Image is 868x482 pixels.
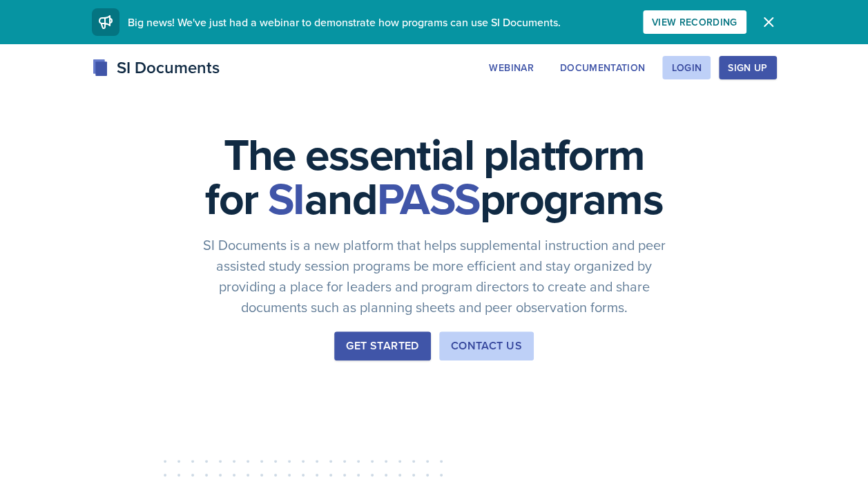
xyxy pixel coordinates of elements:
div: View Recording [652,17,737,28]
button: Get Started [334,331,430,360]
button: Documentation [551,56,655,79]
div: Sign Up [728,62,767,73]
div: Webinar [489,62,533,73]
div: Get Started [346,338,418,354]
div: Login [671,62,702,73]
button: Contact Us [439,331,534,360]
div: Documentation [560,62,646,73]
button: Login [662,56,711,79]
button: Sign Up [719,56,776,79]
div: Contact Us [451,338,522,354]
div: SI Documents [92,55,220,80]
span: Big news! We've just had a webinar to demonstrate how programs can use SI Documents. [128,15,561,30]
button: Webinar [480,56,542,79]
button: View Recording [643,10,746,34]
